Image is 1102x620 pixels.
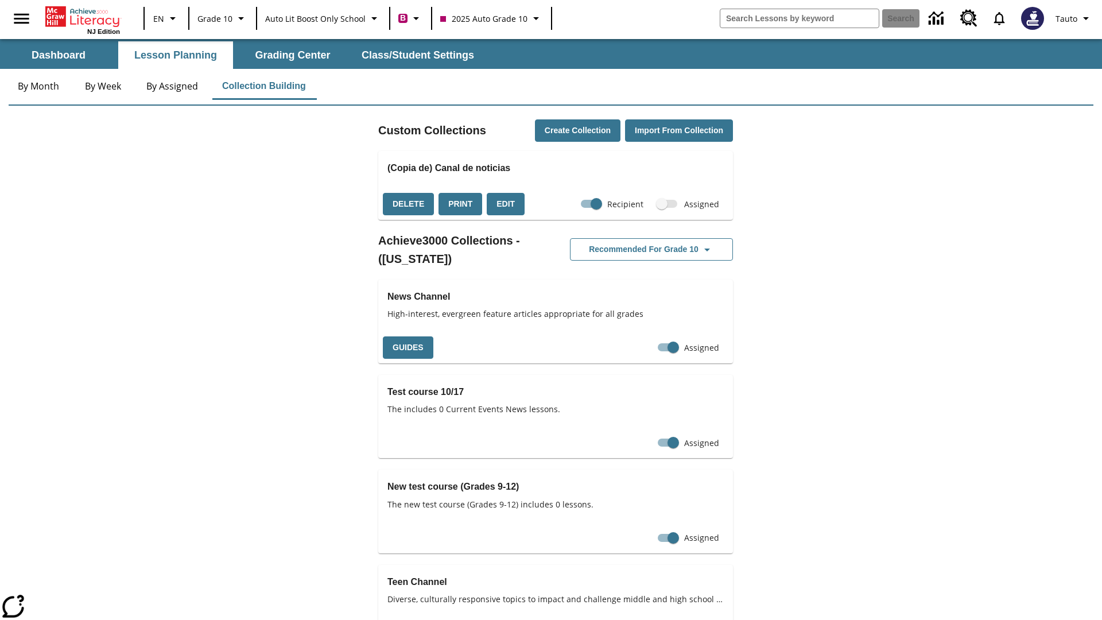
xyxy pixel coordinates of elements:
button: Grading Center [235,41,350,69]
button: Import from Collection [625,119,733,142]
span: The includes 0 Current Events News lessons. [387,403,724,415]
button: Language: EN, Select a language [148,8,185,29]
h3: Test course 10/17 [387,384,724,400]
span: Diverse, culturally responsive topics to impact and challenge middle and high school students [387,593,724,605]
h3: Teen Channel [387,574,724,590]
span: Assigned [684,532,719,544]
span: 2025 Auto Grade 10 [440,13,527,25]
div: Home [45,4,120,35]
h3: New test course (Grades 9-12) [387,479,724,495]
img: Avatar [1021,7,1044,30]
button: Edit [487,193,525,215]
button: Grade: Grade 10, Select a grade [193,8,253,29]
button: By Assigned [137,72,207,100]
button: Boost Class color is violet red. Change class color [394,8,428,29]
a: Home [45,5,120,28]
button: Lesson Planning [118,41,233,69]
span: Recipient [607,198,643,210]
h2: Achieve3000 Collections - ([US_STATE]) [378,231,556,268]
span: Grade 10 [197,13,232,25]
span: The new test course (Grades 9-12) includes 0 lessons. [387,498,724,510]
span: Assigned [684,342,719,354]
span: Auto Lit Boost only School [265,13,366,25]
button: Create Collection [535,119,620,142]
button: Collection Building [213,72,315,100]
h3: (Copia de) Canal de noticias [387,160,724,176]
h3: News Channel [387,289,724,305]
button: By Week [74,72,131,100]
a: Data Center [922,3,953,34]
button: Select a new avatar [1014,3,1051,33]
button: Delete [383,193,434,215]
button: By Month [9,72,68,100]
input: search field [720,9,879,28]
span: Tauto [1056,13,1077,25]
button: Profile/Settings [1051,8,1097,29]
h2: Custom Collections [378,121,486,139]
button: Print, will open in a new window [439,193,482,215]
button: School: Auto Lit Boost only School, Select your school [261,8,386,29]
a: Resource Center, Will open in new tab [953,3,984,34]
span: Assigned [684,437,719,449]
a: Notifications [984,3,1014,33]
button: Dashboard [1,41,116,69]
button: Guides [383,336,433,359]
span: B [400,11,406,25]
button: Recommended for Grade 10 [570,238,733,261]
span: EN [153,13,164,25]
span: NJ Edition [87,28,120,35]
button: Class/Student Settings [352,41,483,69]
span: High-interest, evergreen feature articles appropriate for all grades [387,308,724,320]
button: Class: 2025 Auto Grade 10, Select your class [436,8,548,29]
span: Assigned [684,198,719,210]
button: Open side menu [5,2,38,36]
